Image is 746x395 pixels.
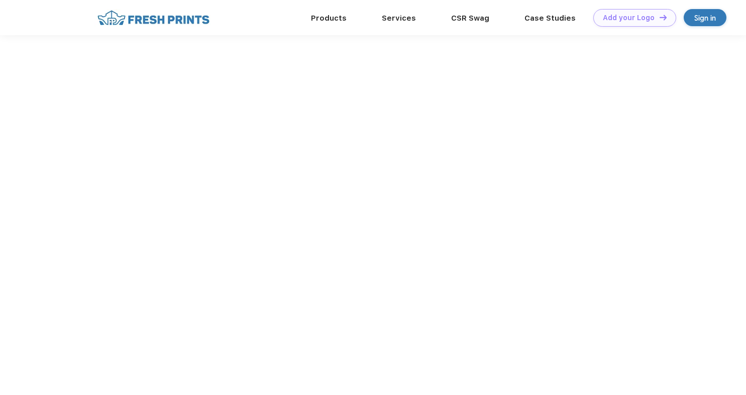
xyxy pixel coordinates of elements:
img: fo%20logo%202.webp [94,9,212,27]
a: Products [311,14,347,23]
a: Sign in [684,9,726,26]
img: DT [660,15,667,20]
div: Sign in [694,12,716,24]
div: Add your Logo [603,14,655,22]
